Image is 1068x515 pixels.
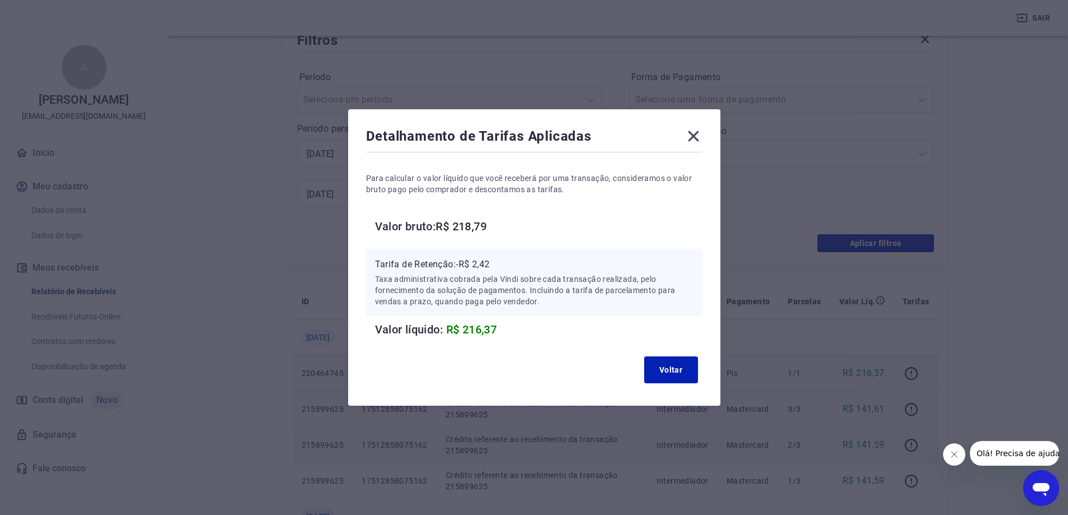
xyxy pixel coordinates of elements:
[375,258,693,271] p: Tarifa de Retenção: -R$ 2,42
[970,441,1059,466] iframe: Mensagem da empresa
[366,127,702,150] div: Detalhamento de Tarifas Aplicadas
[943,443,965,466] iframe: Fechar mensagem
[375,321,702,338] h6: Valor líquido:
[375,217,702,235] h6: Valor bruto: R$ 218,79
[366,173,702,195] p: Para calcular o valor líquido que você receberá por uma transação, consideramos o valor bruto pag...
[644,356,698,383] button: Voltar
[446,323,497,336] span: R$ 216,37
[1023,470,1059,506] iframe: Botão para abrir a janela de mensagens
[7,8,94,17] span: Olá! Precisa de ajuda?
[375,273,693,307] p: Taxa administrativa cobrada pela Vindi sobre cada transação realizada, pelo fornecimento da soluç...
